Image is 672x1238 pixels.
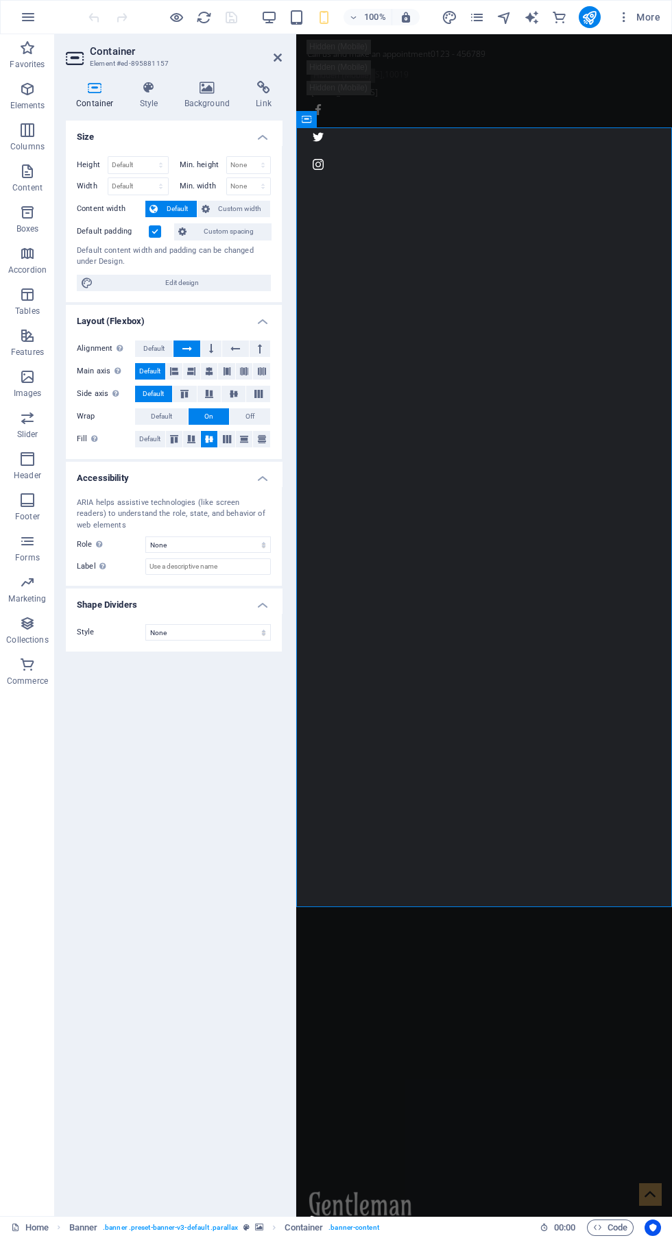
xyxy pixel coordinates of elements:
[77,386,135,402] label: Side axis
[135,408,188,425] button: Default
[8,593,46,604] p: Marketing
[97,275,267,291] span: Edit design
[66,589,282,613] h4: Shape Dividers
[554,1220,575,1236] span: 00 00
[135,363,165,380] button: Default
[66,121,282,145] h4: Size
[77,628,95,636] span: Style
[285,1220,323,1236] span: Click to select. Double-click to edit
[77,245,271,268] div: Default content width and padding can be changed under Design.
[10,59,45,70] p: Favorites
[245,408,254,425] span: Off
[16,223,39,234] p: Boxes
[469,9,485,25] button: pages
[17,429,38,440] p: Slider
[90,58,254,70] h3: Element #ed-895881157
[10,100,45,111] p: Elements
[400,11,412,23] i: On resize automatically adjust zoom level to fit chosen device.
[645,1220,661,1236] button: Usercentrics
[540,1220,576,1236] h6: Session time
[196,10,212,25] i: Reload page
[69,1220,379,1236] nav: breadcrumb
[66,81,130,110] h4: Container
[328,1220,379,1236] span: . banner-content
[77,275,271,291] button: Edit design
[524,10,540,25] i: AI Writer
[496,9,513,25] button: navigator
[145,201,197,217] button: Default
[255,1224,263,1231] i: This element contains a background
[564,1222,566,1233] span: :
[581,10,597,25] i: Publish
[162,201,193,217] span: Default
[77,341,135,357] label: Alignment
[66,462,282,486] h4: Accessibility
[151,408,172,425] span: Default
[180,161,226,169] label: Min. height
[230,408,270,425] button: Off
[7,676,48,686] p: Commerce
[77,497,271,532] div: ARIA helps assistive technologies (like screen readers) to understand the role, state, and behavi...
[77,182,108,190] label: Width
[617,10,660,24] span: More
[243,1224,250,1231] i: This element is a customizable preset
[551,10,567,25] i: Commerce
[551,9,568,25] button: commerce
[204,408,213,425] span: On
[593,1220,627,1236] span: Code
[143,341,165,357] span: Default
[77,161,108,169] label: Height
[612,6,666,28] button: More
[77,536,106,553] span: Role
[69,1220,98,1236] span: Click to select. Double-click to edit
[77,431,135,447] label: Fill
[180,182,226,190] label: Min. width
[15,552,40,563] p: Forms
[189,408,229,425] button: On
[14,470,41,481] p: Header
[214,201,267,217] span: Custom width
[168,9,184,25] button: Click here to leave preview mode and continue editing
[66,305,282,330] h4: Layout (Flexbox)
[143,386,164,402] span: Default
[77,201,145,217] label: Content width
[11,1220,49,1236] a: Click to cancel selection. Double-click to open Pages
[442,10,457,25] i: Design (Ctrl+Alt+Y)
[139,431,160,447] span: Default
[15,306,40,317] p: Tables
[524,9,540,25] button: text_generator
[174,81,246,110] h4: Background
[344,9,392,25] button: 100%
[130,81,174,110] h4: Style
[587,1220,634,1236] button: Code
[90,45,282,58] h2: Container
[145,558,271,575] input: Use a descriptive name
[12,182,43,193] p: Content
[77,363,135,380] label: Main axis
[469,10,485,25] i: Pages (Ctrl+Alt+S)
[77,408,135,425] label: Wrap
[135,386,172,402] button: Default
[245,81,282,110] h4: Link
[8,264,47,275] p: Accordion
[15,511,40,522] p: Footer
[77,558,145,575] label: Label
[364,9,386,25] h6: 100%
[139,363,160,380] span: Default
[191,223,267,240] span: Custom spacing
[135,341,173,357] button: Default
[496,10,512,25] i: Navigator
[135,431,165,447] button: Default
[197,201,271,217] button: Custom width
[14,388,42,399] p: Images
[10,141,45,152] p: Columns
[77,223,149,240] label: Default padding
[579,6,601,28] button: publish
[442,9,458,25] button: design
[195,9,212,25] button: reload
[6,634,48,645] p: Collections
[103,1220,238,1236] span: . banner .preset-banner-v3-default .parallax
[11,347,44,358] p: Features
[174,223,271,240] button: Custom spacing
